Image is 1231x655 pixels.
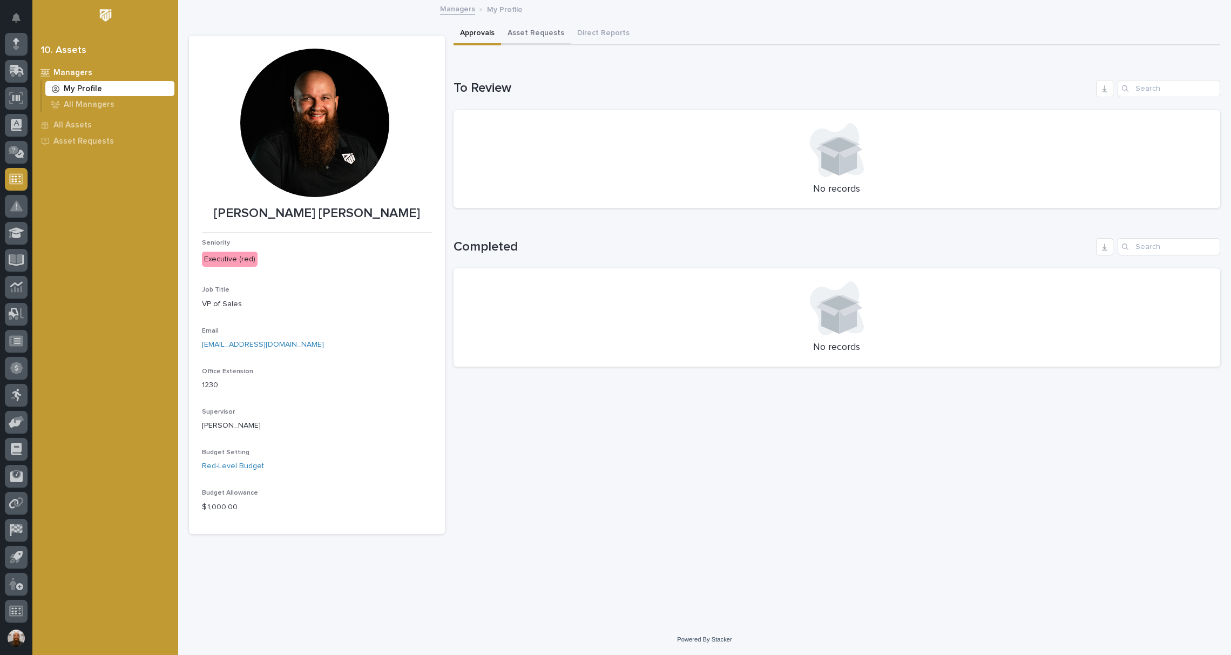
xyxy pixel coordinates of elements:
[32,117,178,133] a: All Assets
[202,287,229,293] span: Job Title
[202,299,432,310] p: VP of Sales
[32,133,178,149] a: Asset Requests
[487,3,523,15] p: My Profile
[13,13,28,30] div: Notifications
[202,252,258,267] div: Executive (red)
[202,449,249,456] span: Budget Setting
[1118,80,1220,97] input: Search
[571,23,636,45] button: Direct Reports
[202,409,235,415] span: Supervisor
[42,81,178,96] a: My Profile
[202,502,432,513] p: $ 1,000.00
[202,380,432,391] p: 1230
[202,461,264,472] a: Red-Level Budget
[1118,238,1220,255] input: Search
[677,636,732,643] a: Powered By Stacker
[5,6,28,29] button: Notifications
[440,2,475,15] a: Managers
[53,137,114,146] p: Asset Requests
[64,84,102,94] p: My Profile
[53,68,92,78] p: Managers
[202,420,432,431] p: [PERSON_NAME]
[466,342,1208,354] p: No records
[454,239,1092,255] h1: Completed
[41,45,86,57] div: 10. Assets
[96,5,116,25] img: Workspace Logo
[202,368,253,375] span: Office Extension
[454,23,501,45] button: Approvals
[64,100,114,110] p: All Managers
[5,627,28,650] button: users-avatar
[202,328,219,334] span: Email
[202,341,324,348] a: [EMAIL_ADDRESS][DOMAIN_NAME]
[454,80,1092,96] h1: To Review
[202,206,432,221] p: [PERSON_NAME] [PERSON_NAME]
[53,120,92,130] p: All Assets
[32,64,178,80] a: Managers
[42,97,178,112] a: All Managers
[501,23,571,45] button: Asset Requests
[202,490,258,496] span: Budget Allowance
[466,184,1208,195] p: No records
[202,240,230,246] span: Seniority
